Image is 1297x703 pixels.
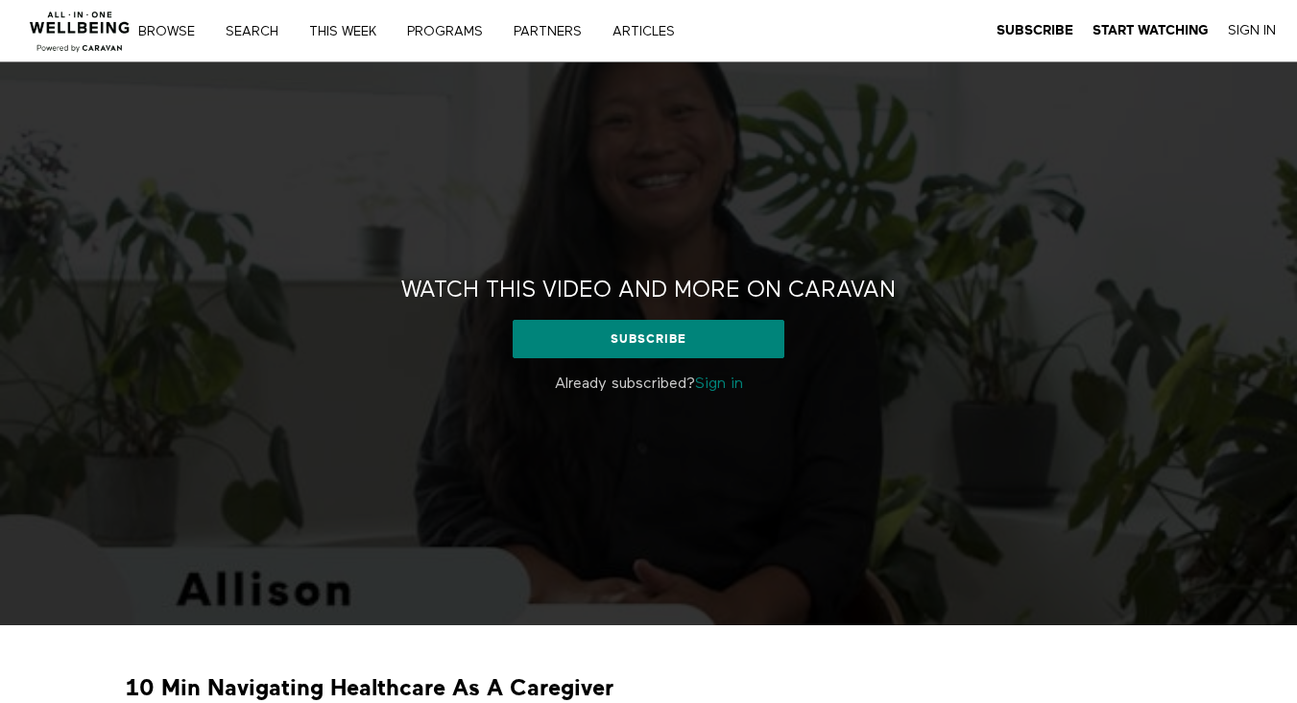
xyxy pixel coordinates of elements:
a: THIS WEEK [302,25,396,38]
strong: Start Watching [1093,23,1209,37]
p: Already subscribed? [366,373,932,396]
a: Start Watching [1093,22,1209,39]
nav: Primary [152,21,714,40]
a: Subscribe [997,22,1073,39]
a: ARTICLES [606,25,695,38]
h2: Watch this video and more on CARAVAN [401,276,896,305]
a: Sign In [1228,22,1276,39]
strong: Subscribe [997,23,1073,37]
a: PARTNERS [507,25,602,38]
a: Subscribe [513,320,784,358]
a: PROGRAMS [400,25,503,38]
strong: 10 Min Navigating Healthcare As A Caregiver [126,673,613,703]
a: Search [219,25,299,38]
a: Browse [132,25,215,38]
a: Sign in [695,376,743,392]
